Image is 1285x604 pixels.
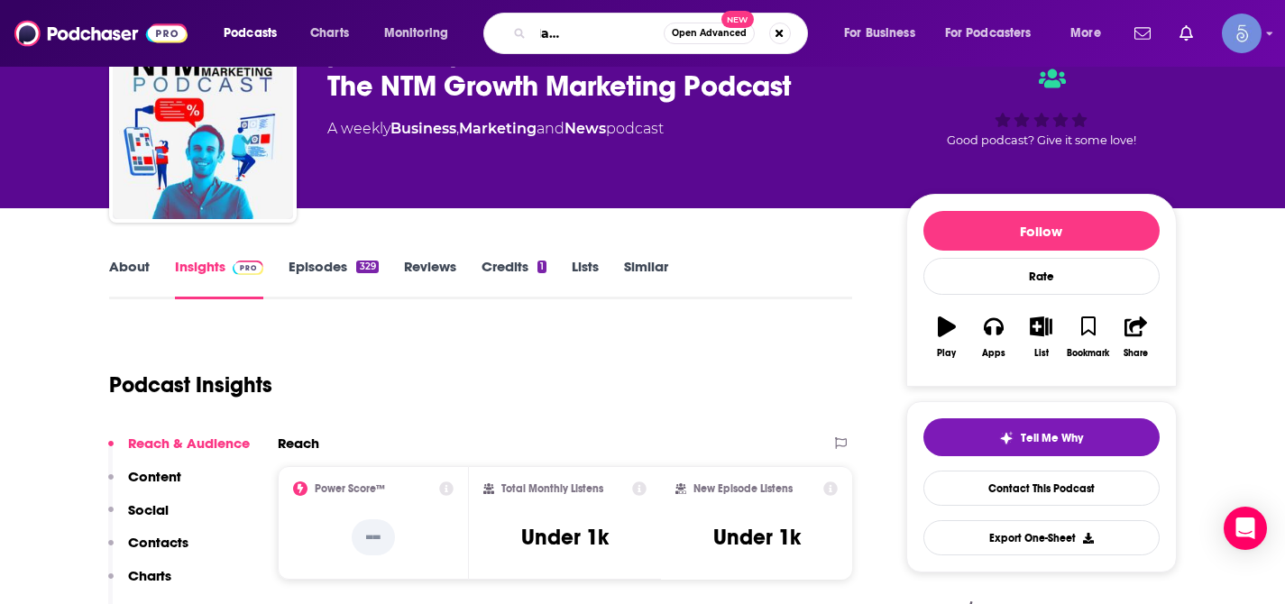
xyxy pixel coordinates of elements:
[108,435,250,468] button: Reach & Audience
[564,120,606,137] a: News
[1058,19,1124,48] button: open menu
[128,468,181,485] p: Content
[500,13,825,54] div: Search podcasts, credits, & more...
[310,21,349,46] span: Charts
[923,305,970,370] button: Play
[108,534,188,567] button: Contacts
[1222,14,1262,53] button: Show profile menu
[109,371,272,398] h1: Podcast Insights
[298,19,360,48] a: Charts
[713,524,801,551] h3: Under 1k
[999,431,1014,445] img: tell me why sparkle
[945,21,1032,46] span: For Podcasters
[664,23,755,44] button: Open AdvancedNew
[501,482,603,495] h2: Total Monthly Listens
[970,305,1017,370] button: Apps
[923,471,1160,506] a: Contact This Podcast
[108,567,171,600] button: Charts
[537,261,546,273] div: 1
[1065,305,1112,370] button: Bookmark
[108,468,181,501] button: Content
[533,19,664,48] input: Search podcasts, credits, & more...
[128,567,171,584] p: Charts
[456,120,459,137] span: ,
[923,258,1160,295] div: Rate
[1222,14,1262,53] img: User Profile
[278,435,319,452] h2: Reach
[693,482,793,495] h2: New Episode Listens
[1021,431,1083,445] span: Tell Me Why
[923,520,1160,555] button: Export One-Sheet
[356,261,378,273] div: 329
[1034,348,1049,359] div: List
[831,19,938,48] button: open menu
[624,258,668,299] a: Similar
[1127,18,1158,49] a: Show notifications dropdown
[923,211,1160,251] button: Follow
[1070,21,1101,46] span: More
[459,120,537,137] a: Marketing
[844,21,915,46] span: For Business
[521,524,609,551] h3: Under 1k
[933,19,1058,48] button: open menu
[672,29,747,38] span: Open Advanced
[14,16,188,50] img: Podchaser - Follow, Share and Rate Podcasts
[1017,305,1064,370] button: List
[128,435,250,452] p: Reach & Audience
[327,118,664,140] div: A weekly podcast
[982,348,1005,359] div: Apps
[906,51,1177,163] div: Good podcast? Give it some love!
[390,120,456,137] a: Business
[128,534,188,551] p: Contacts
[108,501,169,535] button: Social
[233,261,264,275] img: Podchaser Pro
[937,348,956,359] div: Play
[721,11,754,28] span: New
[482,258,546,299] a: Credits1
[1112,305,1159,370] button: Share
[1067,348,1109,359] div: Bookmark
[537,120,564,137] span: and
[175,258,264,299] a: InsightsPodchaser Pro
[572,258,599,299] a: Lists
[372,19,472,48] button: open menu
[384,21,448,46] span: Monitoring
[923,418,1160,456] button: tell me why sparkleTell Me Why
[1224,507,1267,550] div: Open Intercom Messenger
[1124,348,1148,359] div: Share
[113,39,293,219] img: The NTM Growth Marketing Podcast
[1172,18,1200,49] a: Show notifications dropdown
[404,258,456,299] a: Reviews
[947,133,1136,147] span: Good podcast? Give it some love!
[352,519,395,555] p: --
[224,21,277,46] span: Podcasts
[128,501,169,518] p: Social
[289,258,378,299] a: Episodes329
[109,258,150,299] a: About
[1222,14,1262,53] span: Logged in as Spiral5-G1
[211,19,300,48] button: open menu
[315,482,385,495] h2: Power Score™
